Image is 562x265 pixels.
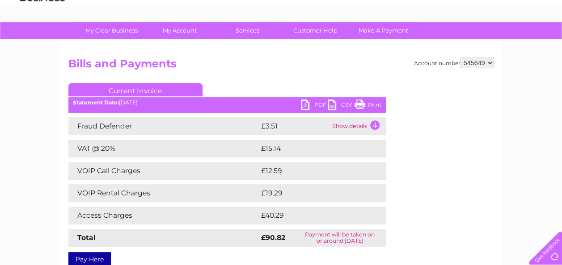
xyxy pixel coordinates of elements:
a: Log out [532,38,554,45]
a: My Account [143,22,216,39]
td: £19.29 [259,184,367,202]
div: Account number [414,58,494,68]
td: £40.29 [259,207,368,224]
a: My Clear Business [75,22,148,39]
a: Services [211,22,284,39]
b: Statement Date: [73,99,119,106]
td: VAT @ 20% [68,140,259,157]
td: Show details [330,117,386,135]
div: [DATE] [68,99,386,106]
img: logo.png [20,23,65,50]
td: VOIP Call Charges [68,162,259,180]
a: CSV [328,99,355,112]
a: Print [355,99,381,112]
a: Water [405,38,422,45]
td: Access Charges [68,207,259,224]
strong: Total [77,233,96,242]
td: Payment will be taken on or around [DATE] [294,229,386,247]
a: Energy [427,38,447,45]
a: Contact [503,38,524,45]
td: Fraud Defender [68,117,259,135]
div: Clear Business is a trading name of Verastar Limited (registered in [GEOGRAPHIC_DATA] No. 3667643... [70,5,493,43]
a: Make A Payment [346,22,420,39]
a: Customer Help [279,22,352,39]
h2: Bills and Payments [68,58,494,75]
a: Telecoms [452,38,479,45]
td: £12.59 [259,162,367,180]
td: £15.14 [259,140,366,157]
strong: £90.82 [261,233,285,242]
td: VOIP Rental Charges [68,184,259,202]
a: 0333 014 3131 [393,4,455,16]
a: PDF [301,99,328,112]
a: Blog [484,38,497,45]
a: Current Invoice [68,83,203,96]
td: £3.51 [259,117,330,135]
